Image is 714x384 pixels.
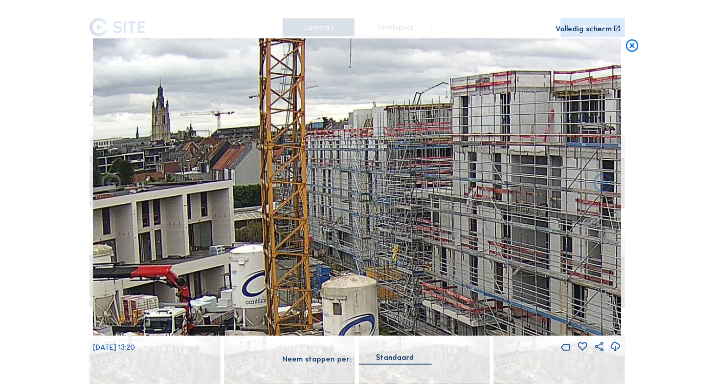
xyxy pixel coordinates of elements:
div: Standaard [376,353,414,362]
div: Neem stappen per: [282,355,351,363]
img: Image [93,38,621,336]
div: Volledig scherm [555,25,612,33]
i: Forward [100,173,123,195]
i: Back [592,173,614,195]
div: Standaard [359,353,431,364]
span: [DATE] 13:20 [93,343,135,352]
